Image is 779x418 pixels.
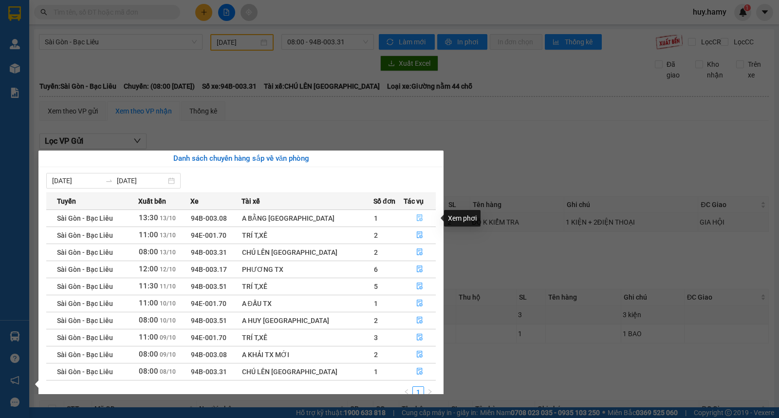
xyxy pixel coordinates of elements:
span: 3 [374,334,378,342]
span: 11:30 [139,282,158,290]
span: 2 [374,248,378,256]
span: file-done [416,248,423,256]
div: Danh sách chuyến hàng sắp về văn phòng [46,153,436,165]
span: file-done [416,300,423,307]
button: file-done [404,279,435,294]
span: Sài Gòn - Bạc Liêu [57,317,113,324]
span: Sài Gòn - Bạc Liêu [57,231,113,239]
span: 11:00 [139,299,158,307]
span: 12:00 [139,265,158,273]
span: 1 [374,300,378,307]
span: 94B-003.08 [191,351,227,359]
span: 2 [374,231,378,239]
span: 10/10 [160,300,176,307]
span: 11:00 [139,230,158,239]
button: file-done [404,296,435,311]
span: 5 [374,283,378,290]
span: 94E-001.70 [191,300,226,307]
span: Tác vụ [404,196,424,207]
span: 1 [374,214,378,222]
span: file-done [416,266,423,273]
button: file-done [404,330,435,345]
input: Đến ngày [117,175,166,186]
span: 08:00 [139,367,158,376]
span: file-done [416,317,423,324]
span: Tài xế [241,196,260,207]
span: file-done [416,283,423,290]
span: 94B-003.51 [191,317,227,324]
button: file-done [404,245,435,260]
span: 09/10 [160,334,176,341]
span: Sài Gòn - Bạc Liêu [57,351,113,359]
li: Previous Page [401,386,412,398]
div: A KHẢI TX MỚI [242,349,373,360]
span: file-done [416,368,423,376]
span: left [404,389,409,395]
span: 08/10 [160,368,176,375]
div: TRÍ T,XẾ [242,332,373,343]
span: Sài Gòn - Bạc Liêu [57,214,113,222]
span: 2 [374,317,378,324]
li: 1 [412,386,424,398]
button: left [401,386,412,398]
span: swap-right [105,177,113,185]
span: 6 [374,266,378,273]
input: Từ ngày [52,175,101,186]
span: Tuyến [57,196,76,207]
span: file-done [416,351,423,359]
span: 12/10 [160,266,176,273]
button: file-done [404,347,435,362]
li: Next Page [424,386,436,398]
span: 08:00 [139,316,158,324]
div: PHƯƠNG TX [242,264,373,275]
button: file-done [404,262,435,277]
span: file-done [416,334,423,342]
button: file-done [404,228,435,243]
div: TRÍ T,XẾ [242,230,373,241]
span: 94B-003.51 [191,283,227,290]
button: right [424,386,436,398]
span: Sài Gòn - Bạc Liêu [57,334,113,342]
span: file-done [416,214,423,222]
span: Số đơn [373,196,395,207]
span: Sài Gòn - Bạc Liêu [57,368,113,376]
div: CHÚ LÊN [GEOGRAPHIC_DATA] [242,366,373,377]
span: 08:00 [139,247,158,256]
span: 08:00 [139,350,158,359]
span: 11/10 [160,283,176,290]
span: 94B-003.31 [191,248,227,256]
span: Sài Gòn - Bạc Liêu [57,248,113,256]
div: A HUY [GEOGRAPHIC_DATA] [242,315,373,326]
button: file-done [404,210,435,226]
span: 94B-003.31 [191,368,227,376]
div: CHÚ LÊN [GEOGRAPHIC_DATA] [242,247,373,258]
span: file-done [416,231,423,239]
span: 09/10 [160,351,176,358]
div: A BẰNG [GEOGRAPHIC_DATA] [242,213,373,224]
span: Xe [190,196,199,207]
span: 13/10 [160,232,176,239]
span: to [105,177,113,185]
span: right [427,389,433,395]
div: A ĐẤU TX [242,298,373,309]
span: 94B-003.17 [191,266,227,273]
span: 10/10 [160,317,176,324]
span: 94B-003.08 [191,214,227,222]
span: Sài Gòn - Bạc Liêu [57,283,113,290]
button: file-done [404,364,435,380]
span: Sài Gòn - Bạc Liêu [57,266,113,273]
span: 94E-001.70 [191,334,226,342]
button: file-done [404,313,435,328]
span: 13:30 [139,213,158,222]
span: 1 [374,368,378,376]
span: 13/10 [160,215,176,222]
span: 94E-001.70 [191,231,226,239]
a: 1 [413,387,424,398]
span: 13/10 [160,249,176,256]
div: Xem phơi [444,210,481,227]
span: Xuất bến [138,196,166,207]
span: 11:00 [139,333,158,342]
div: TRÍ T,XẾ [242,281,373,292]
span: 2 [374,351,378,359]
span: Sài Gòn - Bạc Liêu [57,300,113,307]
